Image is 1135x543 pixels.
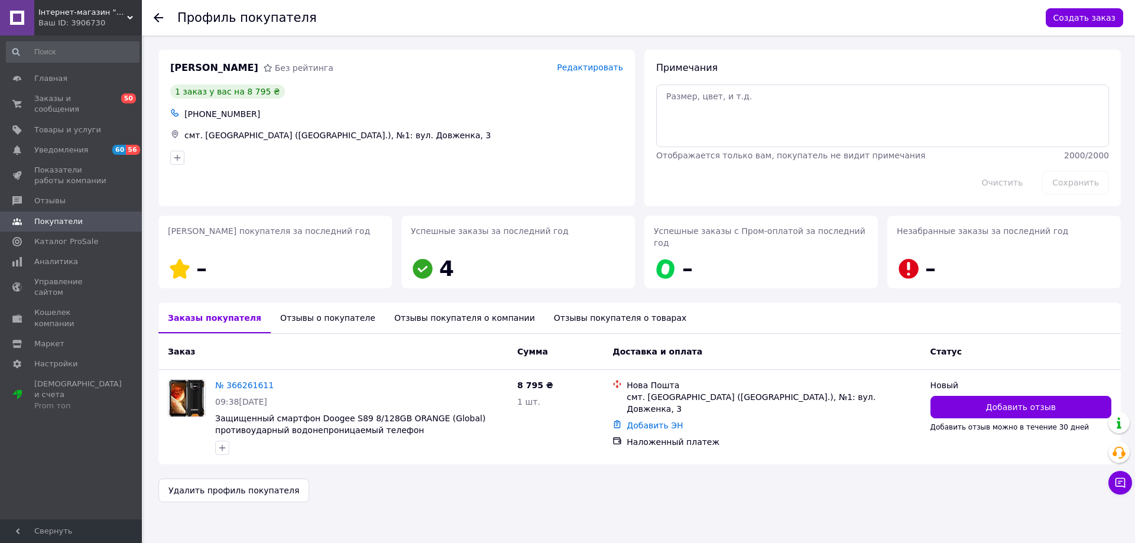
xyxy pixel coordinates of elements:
[930,396,1111,418] button: Добавить отзыв
[544,303,696,333] div: Отзывы покупателя о товарах
[34,73,67,84] span: Главная
[169,380,204,417] img: Фото товару
[34,401,122,411] div: Prom топ
[930,379,1111,391] div: Новый
[215,397,267,407] span: 09:38[DATE]
[517,397,540,407] span: 1 шт.
[930,423,1089,431] span: Добавить отзыв можно в течение 30 дней
[654,226,865,248] span: Успешные заказы с Пром-оплатой за последний год
[154,12,163,24] div: Вернуться назад
[627,379,920,391] div: Нова Пошта
[517,347,548,356] span: Сумма
[34,236,98,247] span: Каталог ProSale
[170,84,285,99] div: 1 заказ у вас на 8 795 ₴
[158,303,271,333] div: Заказы покупателя
[627,391,920,415] div: смт. [GEOGRAPHIC_DATA] ([GEOGRAPHIC_DATA].), №1: вул. Довженка, 3
[34,277,109,298] span: Управление сайтом
[34,359,77,369] span: Настройки
[34,256,78,267] span: Аналитика
[215,381,274,390] a: № 366261611
[112,145,126,155] span: 60
[6,41,140,63] input: Поиск
[439,256,454,281] span: 4
[275,63,333,73] span: Без рейтинга
[897,226,1068,236] span: Незабранные заказы за последний год
[930,347,962,356] span: Статус
[411,226,569,236] span: Успешные заказы за последний год
[121,93,136,103] span: 50
[612,347,702,356] span: Доставка и оплата
[182,127,625,144] div: смт. [GEOGRAPHIC_DATA] ([GEOGRAPHIC_DATA].), №1: вул. Довженка, 3
[168,347,195,356] span: Заказ
[34,125,101,135] span: Товары и услуги
[1046,8,1123,27] button: Создать заказ
[34,196,66,206] span: Отзывы
[34,339,64,349] span: Маркет
[682,256,693,281] span: –
[177,11,317,25] h1: Профиль покупателя
[182,106,625,122] div: [PHONE_NUMBER]
[196,256,207,281] span: –
[158,479,309,502] button: Удалить профиль покупателя
[1108,471,1132,495] button: Чат с покупателем
[34,93,109,115] span: Заказы и сообщения
[627,421,683,430] a: Добавить ЭН
[517,381,553,390] span: 8 795 ₴
[126,145,140,155] span: 56
[271,303,385,333] div: Отзывы о покупателе
[170,61,258,75] span: [PERSON_NAME]
[168,379,206,417] a: Фото товару
[34,145,88,155] span: Уведомления
[627,436,920,448] div: Наложенный платеж
[168,226,370,236] span: [PERSON_NAME] покупателя за последний год
[34,307,109,329] span: Кошелек компании
[38,18,142,28] div: Ваш ID: 3906730
[656,151,925,160] span: Отображается только вам, покупатель не видит примечания
[34,216,83,227] span: Покупатели
[557,63,623,72] span: Редактировать
[385,303,544,333] div: Отзывы покупателя о компании
[215,414,485,435] a: Защищенный смартфон Doogee S89 8/128GB ORANGE (Global) противоударный водонепроницаемый телефон
[38,7,127,18] span: Інтернет-магазин "Гаджети"
[925,256,936,281] span: –
[34,165,109,186] span: Показатели работы компании
[1064,151,1109,160] span: 2000 / 2000
[986,401,1056,413] span: Добавить отзыв
[34,379,122,411] span: [DEMOGRAPHIC_DATA] и счета
[656,62,718,73] span: Примечания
